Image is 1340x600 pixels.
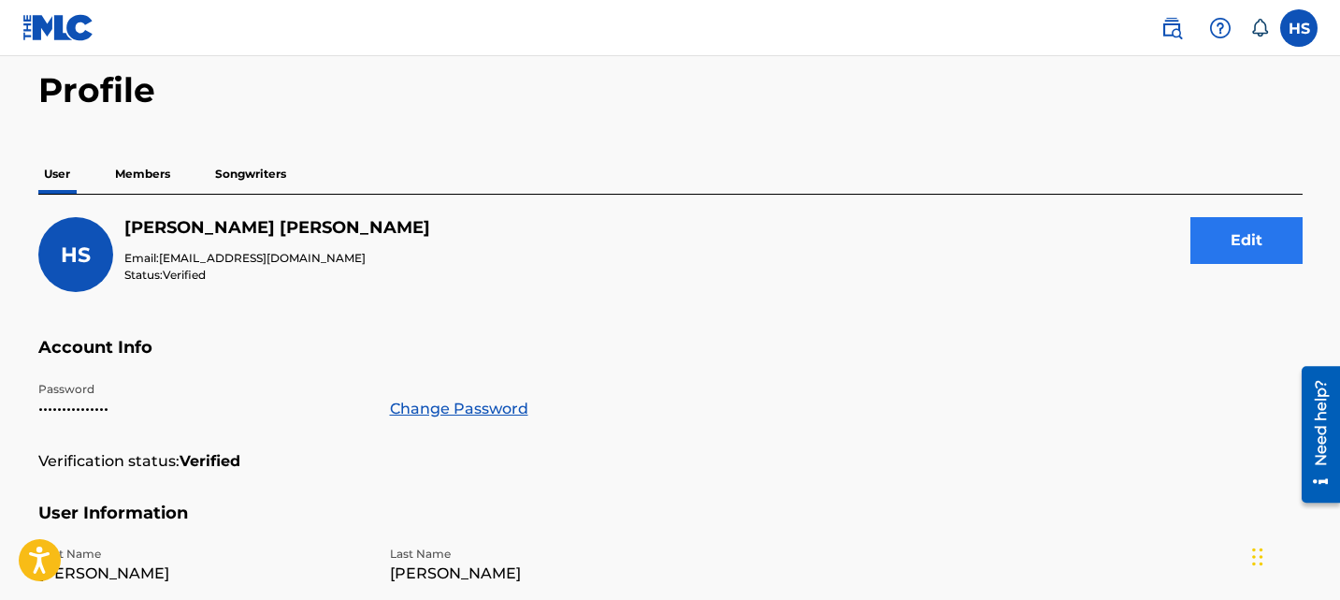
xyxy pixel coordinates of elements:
[38,546,367,563] p: First Name
[1160,17,1183,39] img: search
[109,154,176,194] p: Members
[38,381,367,398] p: Password
[163,268,206,282] span: Verified
[1246,510,1340,600] iframe: Chat Widget
[61,242,91,268] span: HS
[38,503,1303,547] h5: User Information
[1280,9,1318,47] div: User Menu
[1288,359,1340,509] iframe: Resource Center
[1190,217,1303,264] button: Edit
[22,14,94,41] img: MLC Logo
[209,154,292,194] p: Songwriters
[390,563,719,585] p: [PERSON_NAME]
[1209,17,1232,39] img: help
[38,450,180,473] p: Verification status:
[38,69,1303,111] h2: Profile
[38,154,76,194] p: User
[1252,529,1263,585] div: Drag
[38,398,367,420] p: •••••••••••••••
[180,450,240,473] strong: Verified
[1153,9,1190,47] a: Public Search
[1250,19,1269,37] div: Notifications
[390,398,528,420] a: Change Password
[124,267,430,284] p: Status:
[1202,9,1239,47] div: Help
[38,337,1303,381] h5: Account Info
[38,563,367,585] p: [PERSON_NAME]
[390,546,719,563] p: Last Name
[124,250,430,267] p: Email:
[159,251,366,265] span: [EMAIL_ADDRESS][DOMAIN_NAME]
[124,217,430,239] h5: HARPREET SINGH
